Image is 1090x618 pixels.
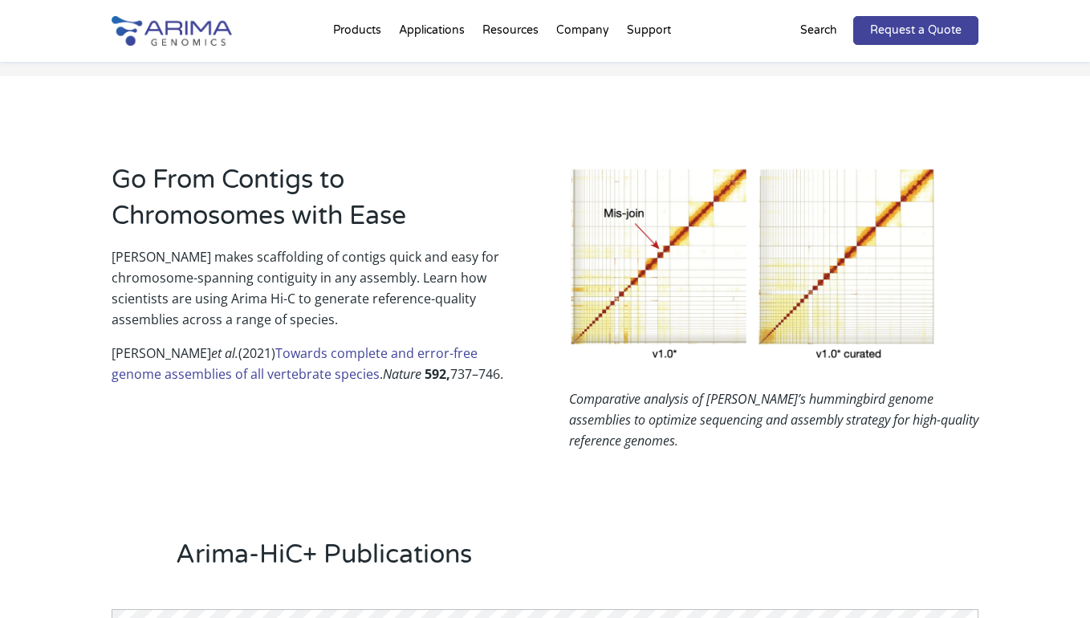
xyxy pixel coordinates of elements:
input: Plant [4,418,14,429]
input: Invertebrate animal [4,397,14,408]
span: Human [18,354,58,369]
a: Towards complete and error-free genome assemblies of all vertebrate species [112,344,478,383]
b: 592, [425,365,450,383]
h2: Go From Contigs to Chromosomes with Ease [112,162,521,246]
img: Rhie_2021_Nature_Genome Assembly [569,162,937,364]
span: Plant [18,417,46,432]
p: [PERSON_NAME] (2021) . 737–746. [112,343,521,397]
input: Human [4,356,14,366]
input: Other (please describe) [4,439,14,449]
input: Vertebrate animal [4,376,14,387]
p: [PERSON_NAME] makes scaffolding of contigs quick and easy for chromosome-spanning contiguity in a... [112,246,521,343]
i: Nature [383,365,421,383]
p: Search [800,20,837,41]
img: Arima-Genomics-logo [112,16,232,46]
span: Invertebrate animal [18,396,125,411]
h2: Arima-HiC+ Publications [176,537,978,585]
span: Vertebrate animal [18,375,116,390]
a: Request a Quote [853,16,978,45]
span: Other (please describe) [18,437,144,453]
em: Comparative analysis of [PERSON_NAME]’s hummingbird genome assemblies to optimize sequencing and ... [569,390,978,449]
i: et al. [211,344,238,362]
